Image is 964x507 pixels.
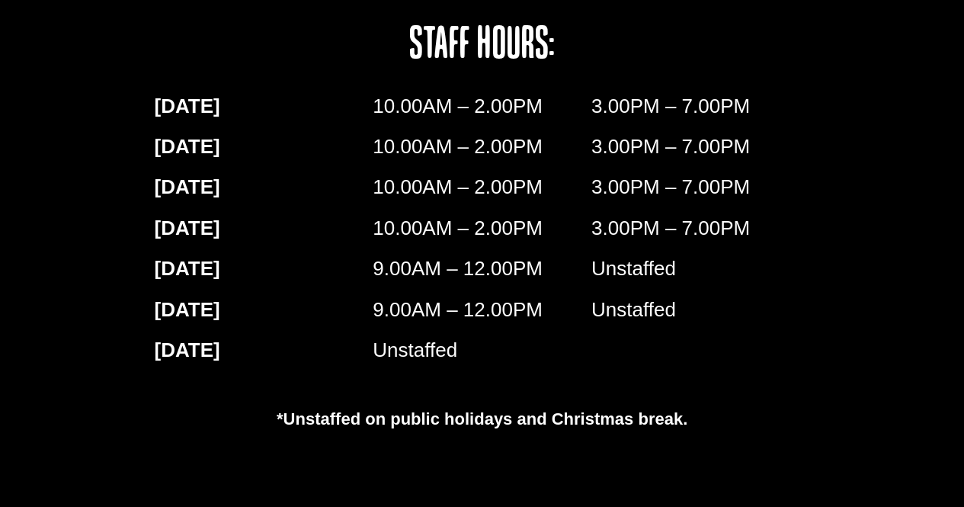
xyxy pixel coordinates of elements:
[139,406,825,432] div: *Unstaffed on public holidays and Christmas break.
[373,213,591,243] p: 10.00AM – 2.00PM
[373,91,591,132] div: 10.00AM – 2.00PM
[155,213,373,243] p: [DATE]
[373,335,591,365] p: Unstaffed
[155,335,373,365] p: [DATE]
[591,295,810,325] p: Unstaffed
[155,254,373,284] p: [DATE]
[373,254,591,284] p: 9.00AM – 12.00PM
[155,91,373,121] p: [DATE]
[591,132,810,162] p: 3.00PM – 7.00PM
[591,213,810,243] p: 3.00PM – 7.00PM
[591,172,810,202] p: 3.00PM – 7.00PM
[155,132,373,162] p: [DATE]
[373,132,591,162] p: 10.00AM – 2.00PM
[155,172,373,202] p: [DATE]
[155,295,373,325] p: [DATE]
[591,91,810,121] p: 3.00PM – 7.00PM
[294,23,670,69] h4: staff hours:
[373,172,591,202] p: 10.00AM – 2.00PM
[373,295,591,325] p: 9.00AM – 12.00PM
[591,254,810,294] div: Unstaffed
